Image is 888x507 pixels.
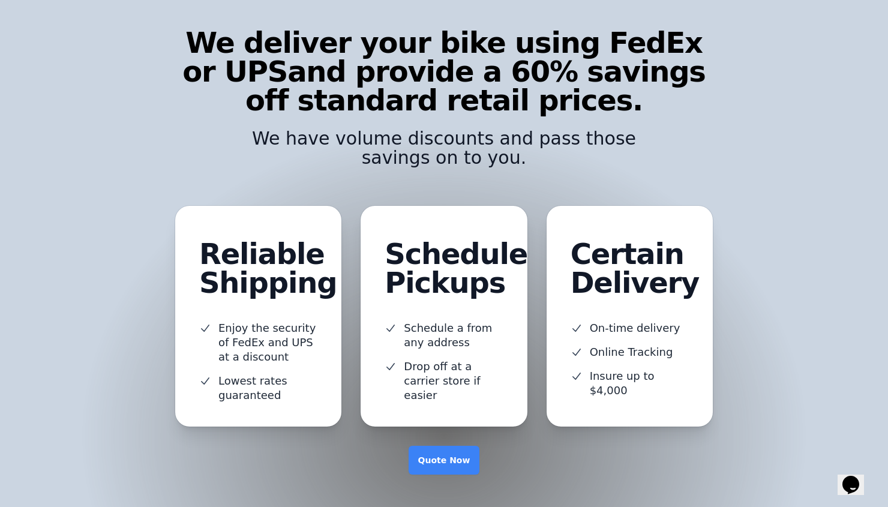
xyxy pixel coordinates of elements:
h3: Reliable Shipping [199,239,337,297]
li: Online Tracking [571,345,689,359]
h3: We have volume discounts and pass those savings on to you. [242,129,646,167]
li: Insure up to $4,000 [571,369,689,398]
a: Quote Now [409,446,480,475]
li: Schedule a from any address [385,321,503,350]
h2: We deliver your bike using FedEx or UPS and provide a 60% savings off standard retail prices. [175,28,713,115]
li: Lowest rates guaranteed [199,374,317,403]
h3: Schedule Pickups [385,239,527,297]
iframe: chat widget [838,459,876,495]
h3: Certain Delivery [571,239,700,297]
li: Drop off at a carrier store if easier [385,359,503,403]
li: Enjoy the security of FedEx and UPS at a discount [199,321,317,364]
li: On-time delivery [571,321,689,335]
